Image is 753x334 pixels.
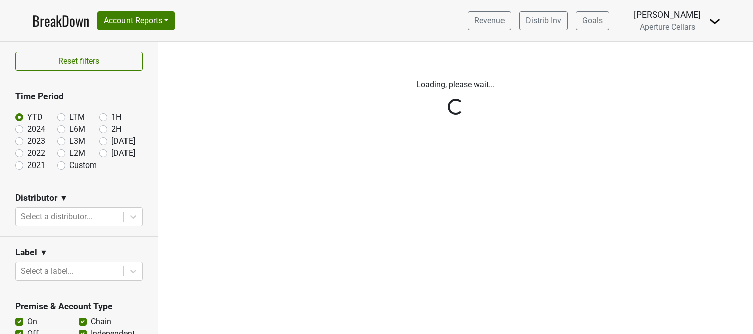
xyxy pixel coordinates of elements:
[709,15,721,27] img: Dropdown Menu
[177,79,734,91] p: Loading, please wait...
[634,8,701,21] div: [PERSON_NAME]
[519,11,568,30] a: Distrib Inv
[97,11,175,30] button: Account Reports
[32,10,89,31] a: BreakDown
[576,11,609,30] a: Goals
[640,22,695,32] span: Aperture Cellars
[468,11,511,30] a: Revenue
